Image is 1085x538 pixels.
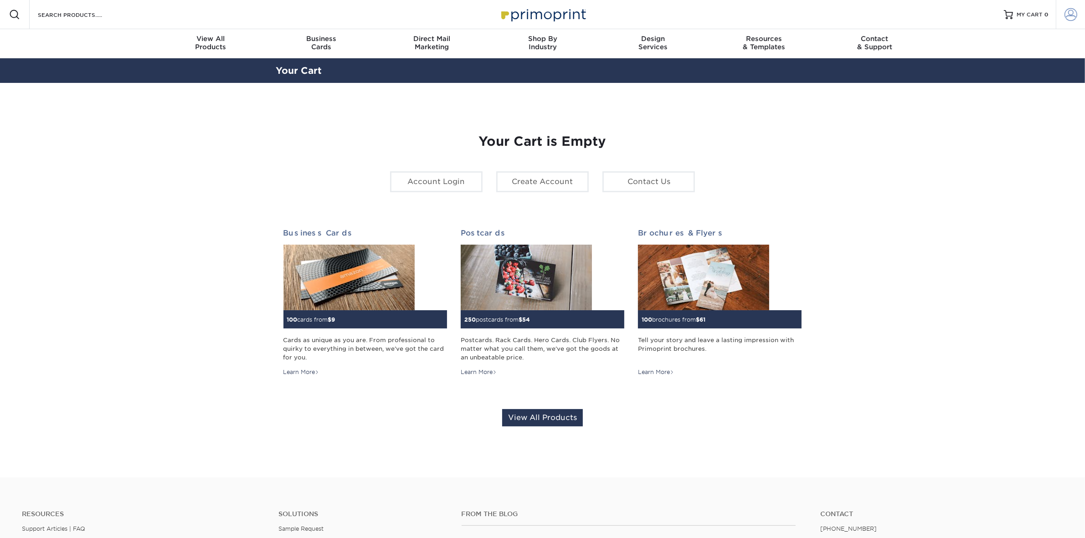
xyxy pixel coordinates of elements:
[283,229,447,377] a: Business Cards 100cards from$9 Cards as unique as you are. From professional to quirky to everyth...
[502,409,583,426] a: View All Products
[464,316,530,323] small: postcards from
[462,510,796,518] h4: From the Blog
[820,510,1063,518] a: Contact
[461,336,624,362] div: Postcards. Rack Cards. Hero Cards. Club Flyers. No matter what you call them, we've got the goods...
[819,35,930,51] div: & Support
[287,316,335,323] small: cards from
[155,35,266,51] div: Products
[699,316,705,323] span: 61
[709,35,819,51] div: & Templates
[461,229,624,377] a: Postcards 250postcards from$54 Postcards. Rack Cards. Hero Cards. Club Flyers. No matter what you...
[276,65,322,76] a: Your Cart
[696,316,699,323] span: $
[497,5,588,24] img: Primoprint
[598,35,709,43] span: Design
[487,35,598,43] span: Shop By
[1044,11,1049,18] span: 0
[266,35,376,51] div: Cards
[819,29,930,58] a: Contact& Support
[638,368,674,376] div: Learn More
[278,525,324,532] a: Sample Request
[464,316,476,323] span: 250
[709,35,819,43] span: Resources
[642,316,705,323] small: brochures from
[328,316,332,323] span: $
[390,171,483,192] a: Account Login
[461,229,624,237] h2: Postcards
[278,510,448,518] h4: Solutions
[283,245,415,310] img: Business Cards
[22,525,85,532] a: Support Articles | FAQ
[638,229,802,377] a: Brochures & Flyers 100brochures from$61 Tell your story and leave a lasting impression with Primo...
[487,29,598,58] a: Shop ByIndustry
[487,35,598,51] div: Industry
[283,229,447,237] h2: Business Cards
[522,316,530,323] span: 54
[638,336,802,362] div: Tell your story and leave a lasting impression with Primoprint brochures.
[519,316,522,323] span: $
[376,35,487,51] div: Marketing
[638,245,769,310] img: Brochures & Flyers
[37,9,126,20] input: SEARCH PRODUCTS.....
[266,29,376,58] a: BusinessCards
[820,525,877,532] a: [PHONE_NUMBER]
[1017,11,1043,19] span: MY CART
[602,171,695,192] a: Contact Us
[287,316,298,323] span: 100
[598,35,709,51] div: Services
[461,245,592,310] img: Postcards
[283,368,319,376] div: Learn More
[22,510,265,518] h4: Resources
[332,316,335,323] span: 9
[155,35,266,43] span: View All
[376,29,487,58] a: Direct MailMarketing
[709,29,819,58] a: Resources& Templates
[283,134,802,149] h1: Your Cart is Empty
[642,316,652,323] span: 100
[598,29,709,58] a: DesignServices
[376,35,487,43] span: Direct Mail
[461,368,497,376] div: Learn More
[638,229,802,237] h2: Brochures & Flyers
[819,35,930,43] span: Contact
[496,171,589,192] a: Create Account
[283,336,447,362] div: Cards as unique as you are. From professional to quirky to everything in between, we've got the c...
[266,35,376,43] span: Business
[155,29,266,58] a: View AllProducts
